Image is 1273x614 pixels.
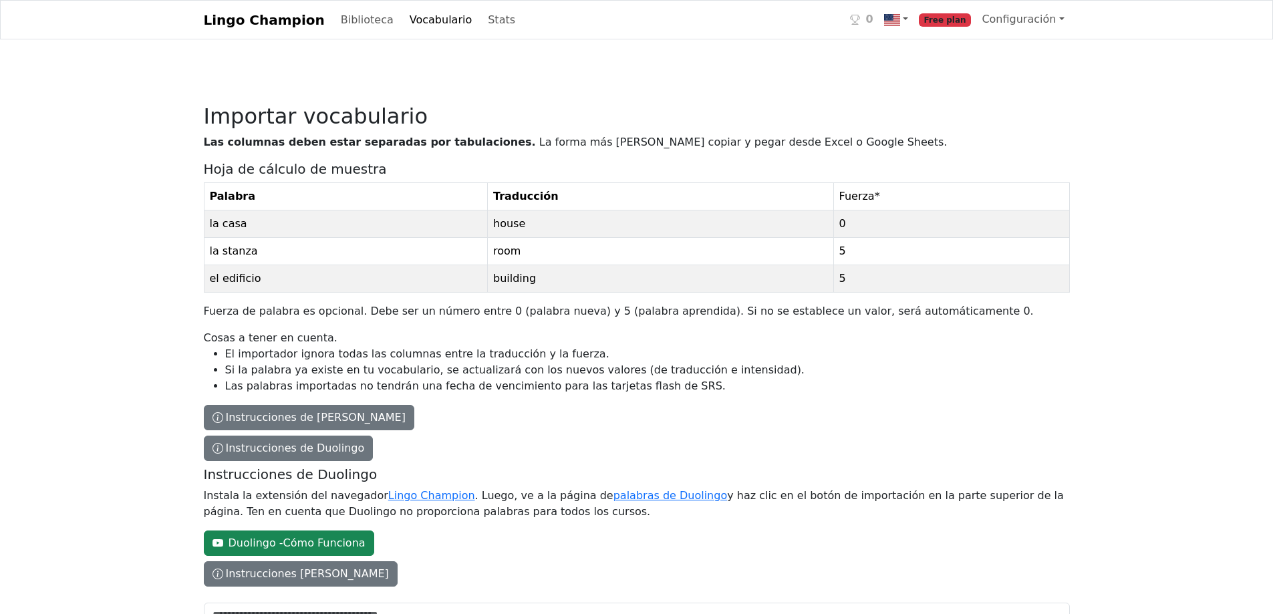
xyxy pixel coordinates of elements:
a: Lingo Champion [204,7,325,33]
li: El importador ignora todas las columnas entre la traducción y la fuerza. [225,346,1070,362]
td: 5 [833,265,1069,293]
button: Las columnas deben estar separadas por tabulaciones. La forma más [PERSON_NAME] copiar y pegar de... [204,405,414,430]
td: building [488,265,834,293]
span: Fuerza * [839,190,880,202]
a: palabras de Duolingo [613,489,727,502]
p: Cosas a tener en cuenta. [204,330,1070,394]
img: us.svg [884,12,900,28]
td: el edificio [204,265,488,293]
th: Palabra [204,183,488,210]
p: Fuerza de palabra es opcional. Debe ser un número entre 0 (palabra nueva) y 5 (palabra aprendida)... [204,303,1070,319]
li: Las palabras importadas no tendrán una fecha de vencimiento para las tarjetas flash de SRS. [225,378,1070,394]
a: Stats [482,7,521,33]
a: Configuración [976,6,1069,33]
h5: Instrucciones de Duolingo [204,466,1065,482]
td: house [488,210,834,238]
button: Las columnas deben estar separadas por tabulaciones. La forma más [PERSON_NAME] copiar y pegar de... [204,561,398,587]
button: Las columnas deben estar separadas por tabulaciones. La forma más [PERSON_NAME] copiar y pegar de... [204,436,374,461]
span: Free plan [919,13,972,27]
td: la stanza [204,238,488,265]
h5: Hoja de cálculo de muestra [204,161,1070,177]
p: Instala la extensión del navegador . Luego, ve a la página de y haz clic en el botón de importaci... [204,488,1065,520]
strong: Las columnas deben estar separadas por tabulaciones. [204,136,536,148]
a: Free plan [913,6,977,33]
th: Traducción [488,183,834,210]
td: la casa [204,210,488,238]
li: Si la palabra ya existe en tu vocabulario, se actualizará con los nuevos valores (de traducción e... [225,362,1070,378]
a: Lingo Champion [388,489,475,502]
span: 0 [865,11,873,27]
td: 5 [833,238,1069,265]
p: La forma más [PERSON_NAME] copiar y pegar desde Excel o Google Sheets. [204,134,1070,150]
td: 0 [833,210,1069,238]
a: Biblioteca [335,7,399,33]
td: room [488,238,834,265]
a: 0 [845,6,878,33]
h2: Importar vocabulario [204,104,1070,129]
a: Duolingo -Cómo Funciona [204,530,374,556]
a: Vocabulario [404,7,477,33]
